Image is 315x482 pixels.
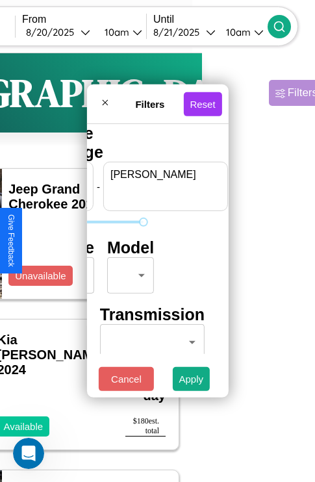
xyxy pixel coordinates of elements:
[110,169,221,181] label: [PERSON_NAME]
[98,26,132,38] div: 10am
[99,367,154,391] button: Cancel
[8,182,100,211] a: Jeep Grand Cherokee 2018
[13,438,44,469] iframe: Intercom live chat
[125,416,166,437] div: $ 180 est. total
[153,14,268,25] label: Until
[15,267,66,285] p: Unavailable
[173,367,210,391] button: Apply
[6,214,16,267] div: Give Feedback
[53,238,94,257] h4: Make
[116,98,183,109] h4: Filters
[153,26,206,38] div: 8 / 21 / 2025
[22,14,146,25] label: From
[100,305,205,324] h4: Transmission
[26,26,81,38] div: 8 / 20 / 2025
[94,25,146,39] button: 10am
[3,418,43,435] p: Available
[22,25,94,39] button: 8/20/2025
[53,124,143,162] h4: Price Range
[107,238,154,257] h4: Model
[183,92,221,116] button: Reset
[97,177,100,195] p: -
[216,25,268,39] button: 10am
[220,26,254,38] div: 10am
